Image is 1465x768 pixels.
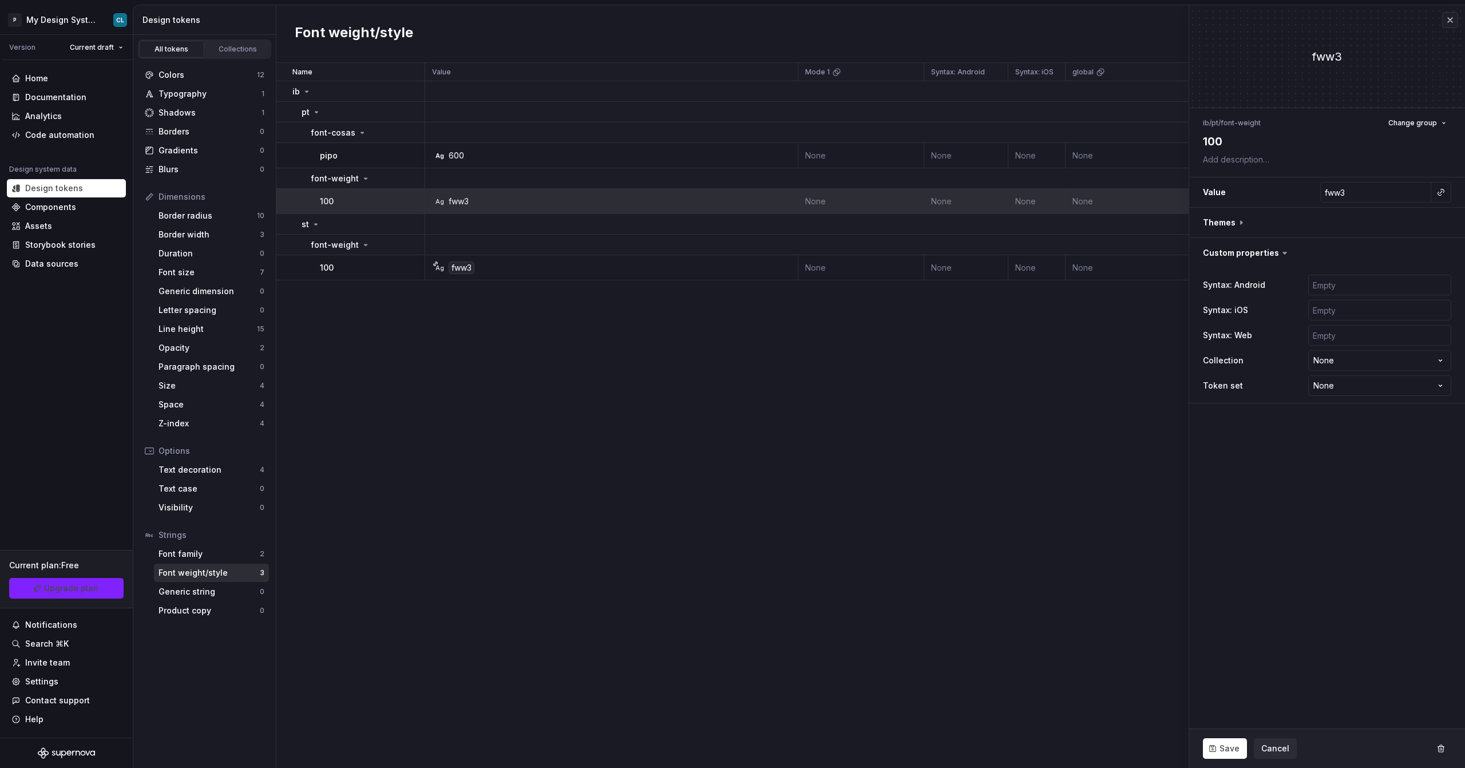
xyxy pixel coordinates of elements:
[1203,738,1247,759] button: Save
[435,263,444,272] div: Ag
[449,262,474,274] div: fww3
[302,106,310,118] p: pt
[154,263,269,282] a: Font size7
[1308,325,1451,346] input: Empty
[154,395,269,414] a: Space4
[154,498,269,517] a: Visibility0
[159,502,260,513] div: Visibility
[1066,255,1191,280] td: None
[292,68,312,77] p: Name
[70,43,114,52] span: Current draft
[159,361,260,373] div: Paragraph spacing
[159,418,260,429] div: Z-index
[159,286,260,297] div: Generic dimension
[143,45,200,54] div: All tokens
[1209,118,1211,127] li: /
[262,108,264,117] div: 1
[7,691,126,710] button: Contact support
[154,282,269,300] a: Generic dimension0
[159,210,257,221] div: Border radius
[1008,255,1066,280] td: None
[1211,118,1218,127] li: pt
[320,196,334,207] p: 100
[25,183,83,194] div: Design tokens
[435,151,444,160] div: Ag
[1254,738,1297,759] button: Cancel
[7,710,126,729] button: Help
[142,14,271,26] div: Design tokens
[1203,355,1244,366] label: Collection
[140,122,269,141] a: Borders0
[320,262,334,274] p: 100
[9,578,124,599] a: Upgrade plan
[140,104,269,122] a: Shadows1
[154,545,269,563] a: Font family2
[1203,330,1252,341] label: Syntax: Web
[1203,380,1243,391] label: Token set
[25,220,52,232] div: Assets
[260,465,264,474] div: 4
[260,549,264,559] div: 2
[25,258,78,270] div: Data sources
[295,23,413,44] h2: Font weight/style
[116,15,124,25] div: CL
[25,239,96,251] div: Storybook stories
[154,339,269,357] a: Opacity2
[1008,189,1066,214] td: None
[7,179,126,197] a: Design tokens
[432,68,451,77] p: Value
[159,88,262,100] div: Typography
[435,197,444,206] div: Ag
[1308,275,1451,295] input: Empty
[320,150,338,161] p: pipo
[9,165,77,174] div: Design system data
[154,414,269,433] a: Z-index4
[25,110,62,122] div: Analytics
[154,461,269,479] a: Text decoration4
[140,160,269,179] a: Blurs0
[924,189,1008,214] td: None
[25,714,43,725] div: Help
[798,189,924,214] td: None
[7,236,126,254] a: Storybook stories
[1388,118,1437,128] span: Change group
[7,88,126,106] a: Documentation
[257,324,264,334] div: 15
[25,676,58,687] div: Settings
[260,165,264,174] div: 0
[154,207,269,225] a: Border radius10
[924,143,1008,168] td: None
[159,107,262,118] div: Shadows
[159,145,260,156] div: Gradients
[7,217,126,235] a: Assets
[159,445,264,457] div: Options
[159,69,257,81] div: Colors
[159,605,260,616] div: Product copy
[260,230,264,239] div: 3
[1072,68,1094,77] p: global
[159,483,260,494] div: Text case
[260,503,264,512] div: 0
[38,747,95,759] svg: Supernova Logo
[1201,131,1449,152] textarea: 100
[292,86,300,97] p: ib
[805,68,830,77] p: Mode 1
[159,464,260,476] div: Text decoration
[154,320,269,338] a: Line height15
[140,85,269,103] a: Typography1
[260,568,264,577] div: 3
[1219,743,1240,754] span: Save
[159,399,260,410] div: Space
[260,362,264,371] div: 0
[159,342,260,354] div: Opacity
[302,219,309,230] p: st
[1066,189,1191,214] td: None
[7,635,126,653] button: Search ⌘K
[260,587,264,596] div: 0
[1203,304,1248,316] label: Syntax: iOS
[449,150,464,161] div: 600
[159,380,260,391] div: Size
[159,191,264,203] div: Dimensions
[1203,118,1209,127] li: ib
